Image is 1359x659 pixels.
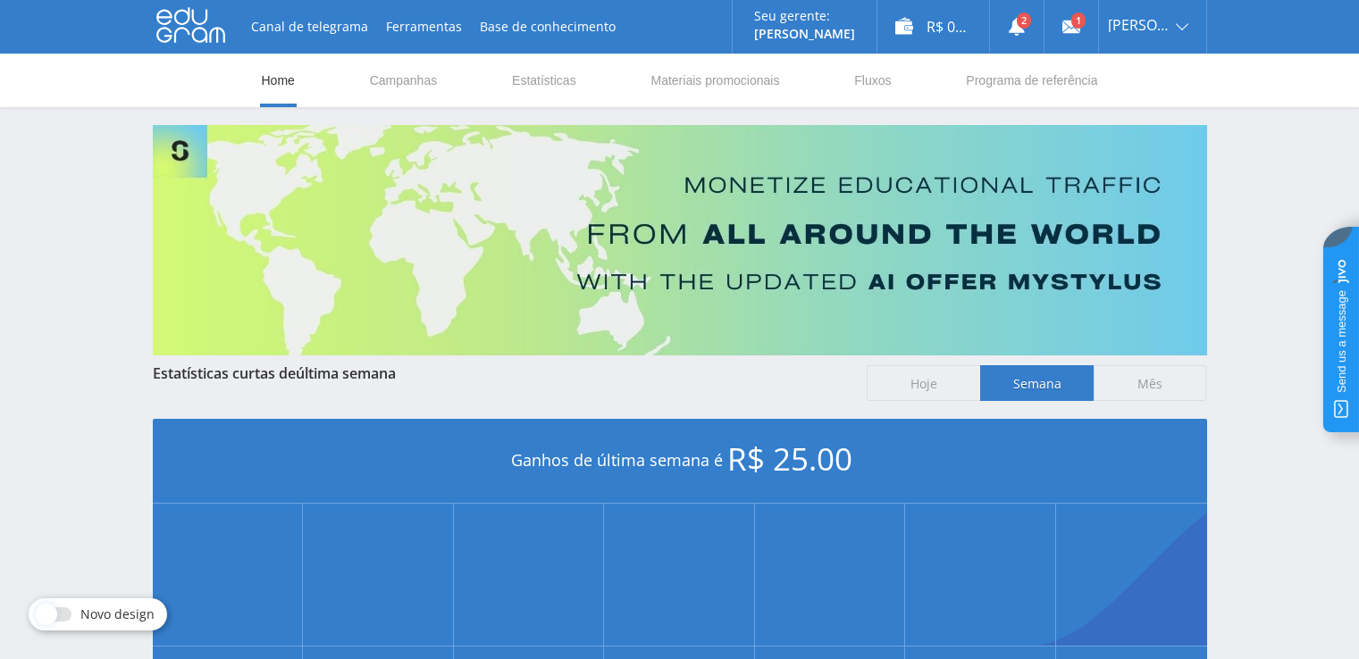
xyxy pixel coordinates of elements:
img: Banner [153,125,1207,355]
span: Mês [1094,365,1207,401]
p: [PERSON_NAME] [754,27,855,41]
a: Estatísticas [510,54,578,107]
div: Estatísticas curtas de [153,365,850,381]
span: Semana [980,365,1094,401]
span: Hoje [867,365,980,401]
span: [PERSON_NAME] [1108,18,1170,32]
span: última semana [296,363,396,383]
p: Seu gerente: [754,9,855,23]
span: R$ 25.00 [727,438,852,480]
span: Novo design [80,607,155,621]
a: Programa de referência [964,54,1099,107]
a: Campanhas [368,54,440,107]
a: Home [260,54,297,107]
div: Ganhos de última semana é [153,419,1207,504]
a: Fluxos [852,54,893,107]
a: Materiais promocionais [649,54,781,107]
